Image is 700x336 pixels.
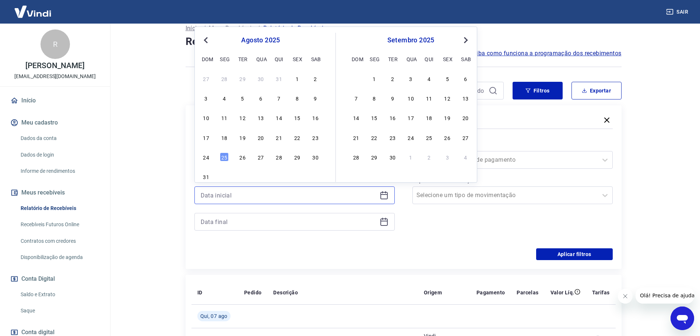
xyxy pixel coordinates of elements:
[407,113,415,122] div: Choose quarta-feira, 17 de setembro de 2025
[461,133,470,142] div: Choose sábado, 27 de setembro de 2025
[425,133,433,142] div: Choose quinta-feira, 25 de setembro de 2025
[201,190,377,201] input: Data inicial
[201,216,377,227] input: Data final
[351,36,471,45] div: setembro 2025
[536,248,613,260] button: Aplicar filtros
[202,55,211,63] div: dom
[571,82,622,99] button: Exportar
[388,74,397,83] div: Choose terça-feira, 2 de setembro de 2025
[18,201,101,216] a: Relatório de Recebíveis
[4,5,62,11] span: Olá! Precisa de ajuda?
[370,94,379,102] div: Choose segunda-feira, 8 de setembro de 2025
[407,55,415,63] div: qua
[469,49,622,58] a: Saiba como funciona a programação dos recebimentos
[352,74,360,83] div: Choose domingo, 31 de agosto de 2025
[424,289,442,296] p: Origem
[275,94,284,102] div: Choose quinta-feira, 7 de agosto de 2025
[209,24,254,33] a: Meus Recebíveis
[200,312,228,320] span: Qui, 07 ago
[202,133,211,142] div: Choose domingo, 17 de agosto de 2025
[351,73,471,162] div: month 2025-09
[352,55,360,63] div: dom
[425,74,433,83] div: Choose quinta-feira, 4 de setembro de 2025
[293,133,302,142] div: Choose sexta-feira, 22 de agosto de 2025
[202,113,211,122] div: Choose domingo, 10 de agosto de 2025
[275,55,284,63] div: qui
[352,113,360,122] div: Choose domingo, 14 de setembro de 2025
[293,153,302,161] div: Choose sexta-feira, 29 de agosto de 2025
[18,234,101,249] a: Contratos com credores
[311,74,320,83] div: Choose sábado, 2 de agosto de 2025
[220,94,229,102] div: Choose segunda-feira, 4 de agosto de 2025
[256,94,265,102] div: Choose quarta-feira, 6 de agosto de 2025
[202,94,211,102] div: Choose domingo, 3 de agosto de 2025
[18,131,101,146] a: Dados da conta
[275,133,284,142] div: Choose quinta-feira, 21 de agosto de 2025
[256,153,265,161] div: Choose quarta-feira, 27 de agosto de 2025
[9,271,101,287] button: Conta Digital
[256,172,265,181] div: Choose quarta-feira, 3 de setembro de 2025
[275,74,284,83] div: Choose quinta-feira, 31 de julho de 2025
[311,55,320,63] div: sab
[370,55,379,63] div: seg
[414,176,611,185] label: Tipo de Movimentação
[407,94,415,102] div: Choose quarta-feira, 10 de setembro de 2025
[238,133,247,142] div: Choose terça-feira, 19 de agosto de 2025
[186,34,622,49] h4: Relatório de Recebíveis
[370,113,379,122] div: Choose segunda-feira, 15 de setembro de 2025
[293,55,302,63] div: sex
[256,113,265,122] div: Choose quarta-feira, 13 de agosto de 2025
[461,36,470,45] button: Next Month
[461,153,470,161] div: Choose sábado, 4 de outubro de 2025
[461,94,470,102] div: Choose sábado, 13 de setembro de 2025
[425,113,433,122] div: Choose quinta-feira, 18 de setembro de 2025
[186,24,200,33] a: Início
[513,82,563,99] button: Filtros
[388,153,397,161] div: Choose terça-feira, 30 de setembro de 2025
[18,287,101,302] a: Saldo e Extrato
[201,36,321,45] div: agosto 2025
[311,153,320,161] div: Choose sábado, 30 de agosto de 2025
[238,74,247,83] div: Choose terça-feira, 29 de julho de 2025
[476,289,505,296] p: Pagamento
[201,73,321,182] div: month 2025-08
[220,133,229,142] div: Choose segunda-feira, 18 de agosto de 2025
[618,289,633,304] iframe: Fechar mensagem
[18,217,101,232] a: Recebíveis Futuros Online
[636,287,694,304] iframe: Mensagem da empresa
[443,55,452,63] div: sex
[461,55,470,63] div: sab
[9,185,101,201] button: Meus recebíveis
[388,113,397,122] div: Choose terça-feira, 16 de setembro de 2025
[202,153,211,161] div: Choose domingo, 24 de agosto de 2025
[425,94,433,102] div: Choose quinta-feira, 11 de setembro de 2025
[311,172,320,181] div: Choose sábado, 6 de setembro de 2025
[256,74,265,83] div: Choose quarta-feira, 30 de julho de 2025
[352,133,360,142] div: Choose domingo, 21 de setembro de 2025
[407,153,415,161] div: Choose quarta-feira, 1 de outubro de 2025
[461,74,470,83] div: Choose sábado, 6 de setembro de 2025
[220,172,229,181] div: Choose segunda-feira, 1 de setembro de 2025
[370,133,379,142] div: Choose segunda-feira, 22 de setembro de 2025
[293,74,302,83] div: Choose sexta-feira, 1 de agosto de 2025
[202,74,211,83] div: Choose domingo, 27 de julho de 2025
[443,133,452,142] div: Choose sexta-feira, 26 de setembro de 2025
[311,113,320,122] div: Choose sábado, 16 de agosto de 2025
[201,36,210,45] button: Previous Month
[352,94,360,102] div: Choose domingo, 7 de setembro de 2025
[257,24,260,33] p: /
[671,307,694,330] iframe: Botão para abrir a janela de mensagens
[18,250,101,265] a: Disponibilização de agenda
[220,74,229,83] div: Choose segunda-feira, 28 de julho de 2025
[238,55,247,63] div: ter
[197,289,203,296] p: ID
[256,55,265,63] div: qua
[407,133,415,142] div: Choose quarta-feira, 24 de setembro de 2025
[388,133,397,142] div: Choose terça-feira, 23 de setembro de 2025
[425,153,433,161] div: Choose quinta-feira, 2 de outubro de 2025
[202,172,211,181] div: Choose domingo, 31 de agosto de 2025
[461,113,470,122] div: Choose sábado, 20 de setembro de 2025
[443,74,452,83] div: Choose sexta-feira, 5 de setembro de 2025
